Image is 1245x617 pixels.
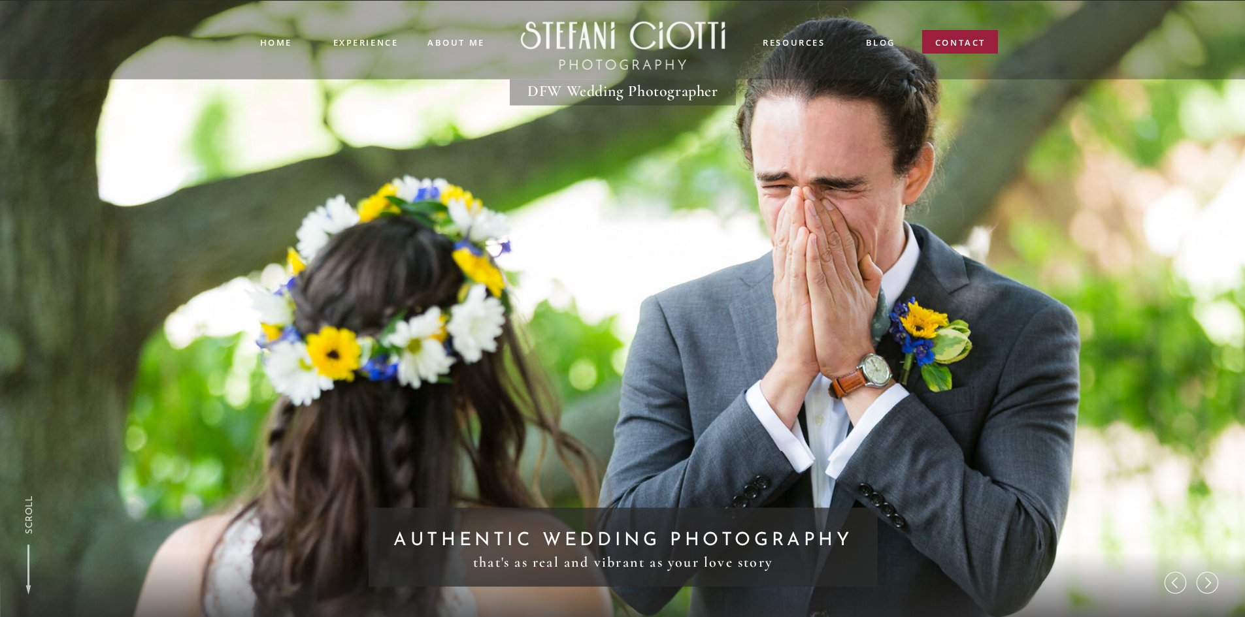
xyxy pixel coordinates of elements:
[427,36,486,48] a: ABOUT ME
[866,36,895,51] a: blog
[935,36,986,55] a: contact
[462,554,784,569] h3: that's as real and vibrant as your love story
[377,526,870,551] h2: AUTHENTIC wedding photography
[762,36,827,51] a: resources
[21,494,35,533] a: SCROLL
[260,36,291,48] a: Home
[515,80,731,103] h1: DFW Wedding Photographer
[333,36,398,46] a: experience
